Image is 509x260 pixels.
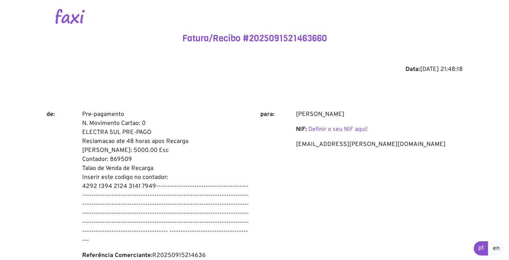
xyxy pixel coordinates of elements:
[296,140,463,149] p: [EMAIL_ADDRESS][PERSON_NAME][DOMAIN_NAME]
[488,241,504,255] a: en
[47,65,463,74] div: [DATE] 21:48:18
[82,251,249,260] p: R20250915214636
[296,110,463,119] p: [PERSON_NAME]
[82,252,152,259] b: Referência Comerciante:
[308,126,368,133] a: Definir o seu NIF aqui!
[474,241,488,255] a: pt
[47,111,55,118] b: de:
[405,66,420,73] b: Data:
[260,111,275,118] b: para:
[47,33,463,44] h4: Fatura/Recibo #2025091521463660
[82,110,249,245] p: Pre-pagamento N. Movimento Cartao: 0 ELECTRA SUL PRE-PAGO Reclamacao ate 48 horas apos Recarga [P...
[296,126,307,133] b: NIF:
